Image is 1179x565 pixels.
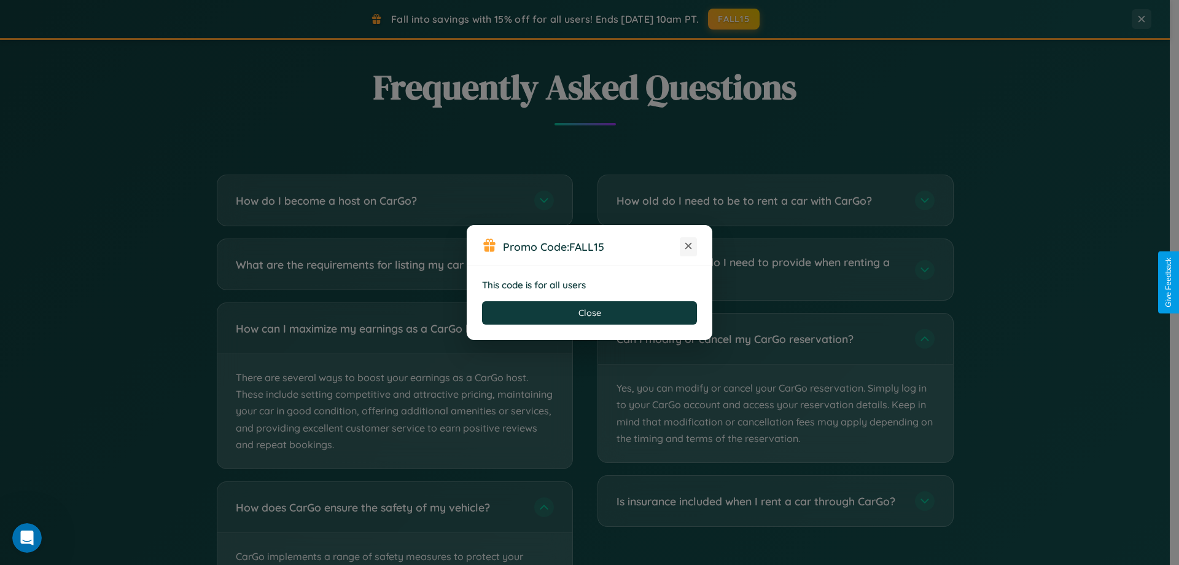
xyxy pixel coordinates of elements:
iframe: Intercom live chat [12,523,42,553]
button: Close [482,301,697,325]
h3: Promo Code: [503,240,680,253]
b: FALL15 [569,240,604,253]
strong: This code is for all users [482,279,586,291]
div: Give Feedback [1164,258,1173,307]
